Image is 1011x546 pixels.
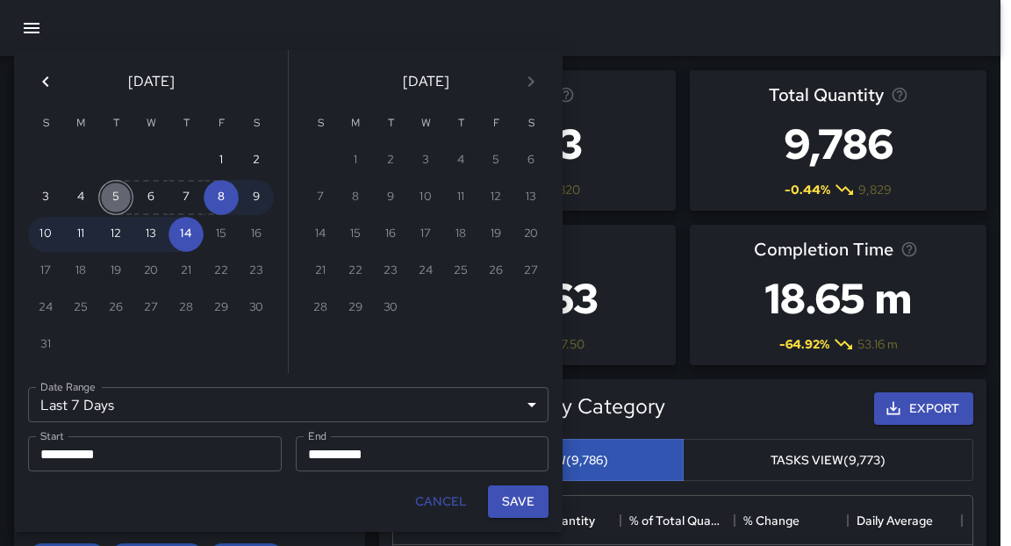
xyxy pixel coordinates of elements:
[133,217,168,252] button: 13
[305,106,336,141] span: Sunday
[40,428,64,443] label: Start
[480,106,512,141] span: Friday
[98,180,133,215] button: 5
[63,217,98,252] button: 11
[168,180,204,215] button: 7
[168,217,204,252] button: 14
[403,69,449,94] span: [DATE]
[488,485,549,518] button: Save
[340,106,371,141] span: Monday
[515,106,547,141] span: Saturday
[100,106,132,141] span: Tuesday
[40,379,96,394] label: Date Range
[204,143,239,178] button: 1
[240,106,272,141] span: Saturday
[28,387,549,422] div: Last 7 Days
[408,485,474,518] button: Cancel
[239,143,274,178] button: 2
[410,106,441,141] span: Wednesday
[445,106,477,141] span: Thursday
[28,180,63,215] button: 3
[205,106,237,141] span: Friday
[308,428,326,443] label: End
[30,106,61,141] span: Sunday
[170,106,202,141] span: Thursday
[239,180,274,215] button: 9
[63,180,98,215] button: 4
[128,69,175,94] span: [DATE]
[28,64,63,99] button: Previous month
[65,106,97,141] span: Monday
[375,106,406,141] span: Tuesday
[133,180,168,215] button: 6
[204,180,239,215] button: 8
[98,217,133,252] button: 12
[28,217,63,252] button: 10
[135,106,167,141] span: Wednesday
